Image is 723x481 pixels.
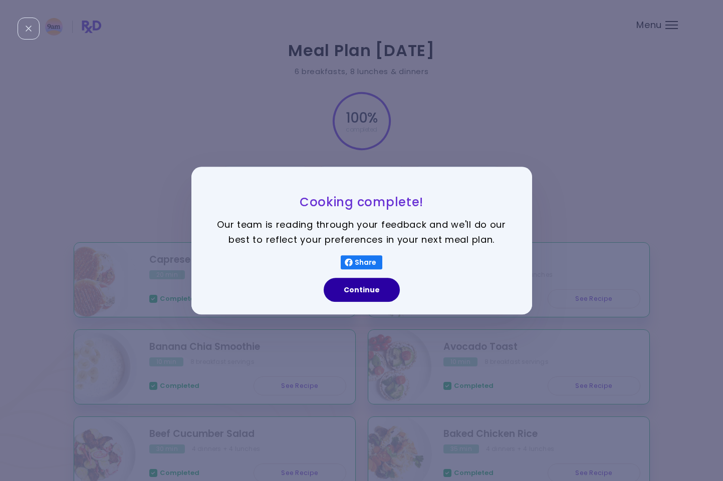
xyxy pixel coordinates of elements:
[341,255,382,269] button: Share
[216,194,507,210] h3: Cooking complete!
[353,258,378,266] span: Share
[216,217,507,248] p: Our team is reading through your feedback and we'll do our best to reflect your preferences in yo...
[324,278,400,302] button: Continue
[18,18,40,40] div: Close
